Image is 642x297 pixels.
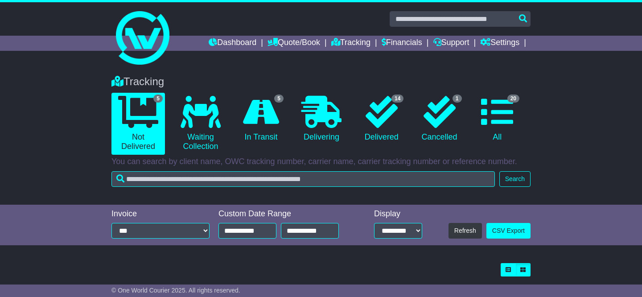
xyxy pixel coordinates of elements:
[331,36,370,51] a: Tracking
[473,93,522,145] a: 20 All
[295,93,348,145] a: Delivering
[153,95,163,103] span: 5
[357,93,406,145] a: 14 Delivered
[174,93,227,155] a: Waiting Collection
[486,223,531,239] a: CSV Export
[453,95,462,103] span: 1
[111,209,210,219] div: Invoice
[209,36,256,51] a: Dashboard
[218,209,352,219] div: Custom Date Range
[236,93,286,145] a: 5 In Transit
[449,223,482,239] button: Refresh
[415,93,464,145] a: 1 Cancelled
[499,171,531,187] button: Search
[267,36,320,51] a: Quote/Book
[382,36,422,51] a: Financials
[433,36,469,51] a: Support
[274,95,284,103] span: 5
[480,36,519,51] a: Settings
[391,95,403,103] span: 14
[374,209,422,219] div: Display
[507,95,519,103] span: 20
[111,93,165,155] a: 5 Not Delivered
[111,157,531,167] p: You can search by client name, OWC tracking number, carrier name, carrier tracking number or refe...
[111,287,240,294] span: © One World Courier 2025. All rights reserved.
[107,75,535,88] div: Tracking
